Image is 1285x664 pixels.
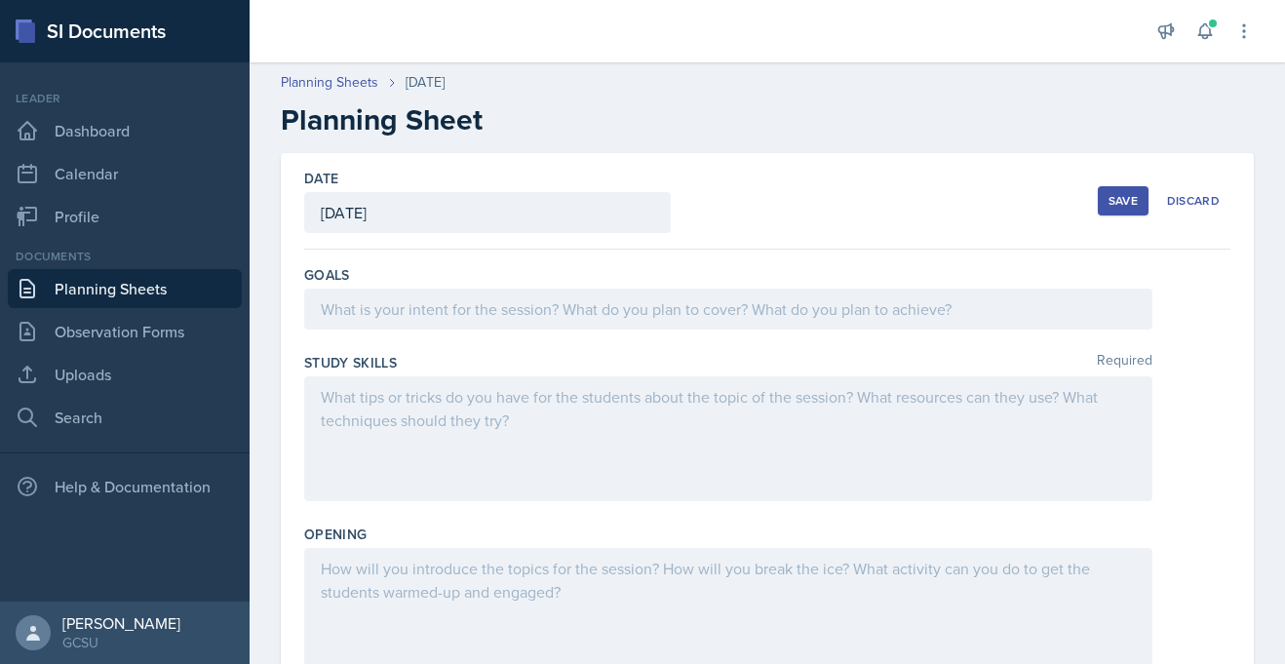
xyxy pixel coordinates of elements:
[281,102,1254,137] h2: Planning Sheet
[304,525,367,544] label: Opening
[304,169,338,188] label: Date
[406,72,445,93] div: [DATE]
[8,312,242,351] a: Observation Forms
[8,111,242,150] a: Dashboard
[304,353,397,372] label: Study Skills
[8,269,242,308] a: Planning Sheets
[304,265,350,285] label: Goals
[1097,353,1152,372] span: Required
[8,355,242,394] a: Uploads
[1098,186,1149,215] button: Save
[8,398,242,437] a: Search
[8,467,242,506] div: Help & Documentation
[1109,193,1138,209] div: Save
[1167,193,1220,209] div: Discard
[62,613,180,633] div: [PERSON_NAME]
[281,72,378,93] a: Planning Sheets
[8,197,242,236] a: Profile
[62,633,180,652] div: GCSU
[8,90,242,107] div: Leader
[8,248,242,265] div: Documents
[1156,186,1230,215] button: Discard
[8,154,242,193] a: Calendar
